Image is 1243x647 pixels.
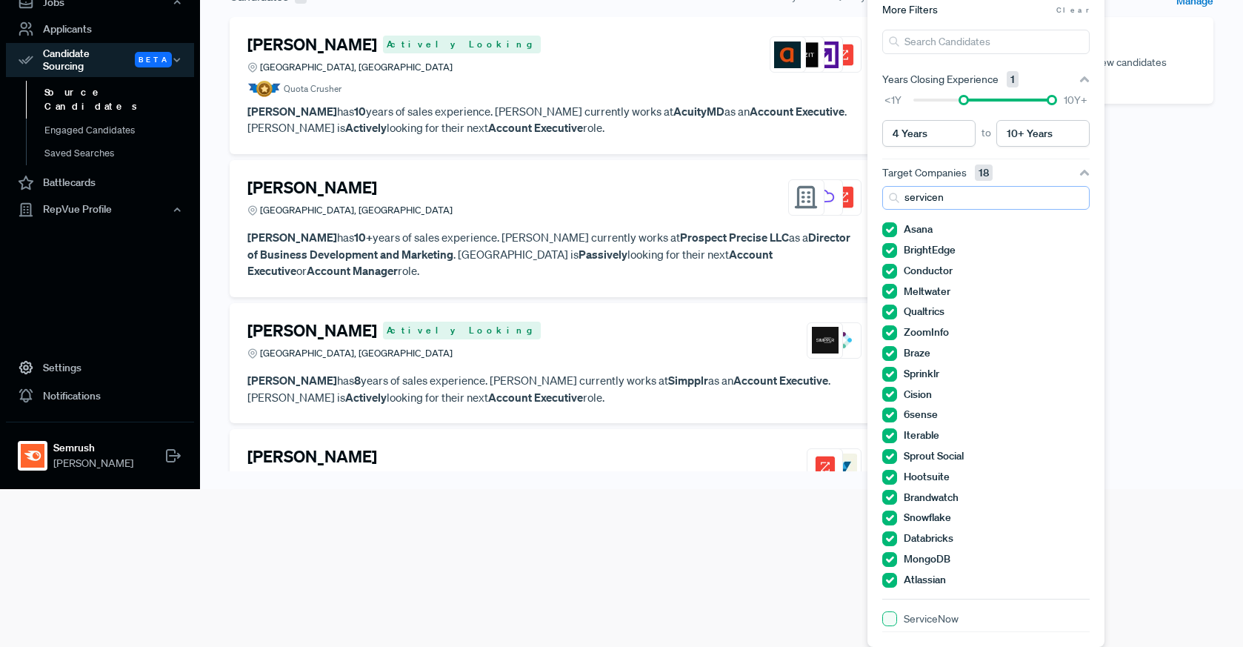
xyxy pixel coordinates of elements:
strong: Account Executive [488,390,583,405]
a: Notifications [6,382,194,410]
strong: Account Manager [307,263,398,278]
img: Quota Badge [247,81,281,97]
strong: Prospect Precise LLC [680,230,789,245]
strong: Account Executive [488,120,583,135]
a: Settings [6,354,194,382]
strong: 8 [354,373,361,388]
img: ZoomInfo [830,184,857,210]
span: [GEOGRAPHIC_DATA], [GEOGRAPHIC_DATA] [260,203,453,217]
span: Actively Looking [383,322,541,339]
label: Databricks [904,531,953,546]
img: Simpplr [812,327,839,354]
label: Iterable [904,428,939,443]
label: 6sense [904,407,938,422]
span: Actively Looking [383,36,541,53]
span: Beta [135,52,172,67]
label: BrightEdge [904,242,956,258]
strong: [PERSON_NAME] [247,373,337,388]
img: ZoomInfo [812,454,839,480]
span: Clear [1056,4,1090,16]
label: Braze [904,345,930,361]
input: 4 [882,120,976,147]
button: Candidate Sourcing Beta [6,43,194,77]
img: ZoomInfo [830,42,857,68]
span: Target Companies [882,167,993,179]
label: MongoDB [904,551,950,567]
label: Cision [904,387,932,402]
strong: Director of Business Development and Marketing [247,230,850,262]
strong: [PERSON_NAME] [247,104,337,119]
strong: Simpplr [668,373,708,388]
h4: [PERSON_NAME] [247,321,377,340]
span: [GEOGRAPHIC_DATA], [GEOGRAPHIC_DATA] [260,346,453,360]
a: Engaged Candidates [26,119,214,142]
h4: [PERSON_NAME] [247,178,377,197]
span: [GEOGRAPHIC_DATA], [GEOGRAPHIC_DATA] [260,60,453,74]
label: Asana [904,222,933,237]
img: CloudCall [812,184,839,210]
div: to [882,120,1090,147]
label: ServiceNow [904,611,959,627]
span: 1 [1007,71,1019,87]
strong: AcuityMD [673,104,724,119]
img: Iterable [830,327,857,354]
h4: [PERSON_NAME] [247,447,377,466]
label: Qualtrics [904,304,944,319]
p: has years of sales experience. [PERSON_NAME] currently works at as an . [PERSON_NAME] is looking ... [247,372,862,405]
strong: Actively [345,390,387,405]
strong: [PERSON_NAME] [247,230,337,245]
button: Years Closing Experience 1 [882,66,1090,93]
p: has years of sales experience. [PERSON_NAME] currently works at as an . [PERSON_NAME] is looking ... [247,103,862,136]
strong: 10 [354,104,366,119]
img: AcuityMD [774,42,801,68]
span: [PERSON_NAME] [53,456,133,471]
strong: 10+ [354,230,373,245]
a: Source Candidates [26,81,214,119]
span: 10Y+ [1064,93,1087,108]
span: More Filters [882,2,938,18]
button: Target Companies 18 [882,159,1090,186]
img: Vista [830,454,857,480]
a: SemrushSemrush[PERSON_NAME] [6,422,194,477]
input: Search Target Companies [882,186,1090,210]
div: Candidate Sourcing [6,43,194,77]
label: Meltwater [904,284,950,299]
h4: [PERSON_NAME] [247,35,377,54]
span: Years Closing Experience [882,73,1019,85]
strong: Account Executive [733,373,828,388]
strong: Actively [345,120,387,135]
label: ZoomInfo [904,325,949,340]
input: Search Candidates [882,30,1090,54]
p: has years of sales experience. [PERSON_NAME] currently works at as a . [GEOGRAPHIC_DATA] is looki... [247,229,862,279]
span: Quota Crusher [284,82,341,96]
span: <1Y [884,93,902,108]
img: vizit [793,42,819,68]
a: Applicants [6,15,194,43]
label: Conductor [904,263,953,279]
label: Sprinklr [904,366,939,382]
strong: Account Executive [750,104,844,119]
button: RepVue Profile [6,197,194,222]
img: Definitive Healthcare [812,42,839,68]
img: Semrush [21,444,44,468]
label: Hootsuite [904,469,950,485]
label: Sprout Social [904,448,964,464]
a: Battlecards [6,169,194,197]
label: Snowflake [904,510,951,525]
label: Brandwatch [904,490,959,505]
a: Saved Searches [26,142,214,165]
label: Atlassian [904,572,946,588]
input: 11 [996,120,1090,147]
span: 18 [975,165,993,181]
strong: Passively [579,247,627,262]
strong: Semrush [53,440,133,456]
